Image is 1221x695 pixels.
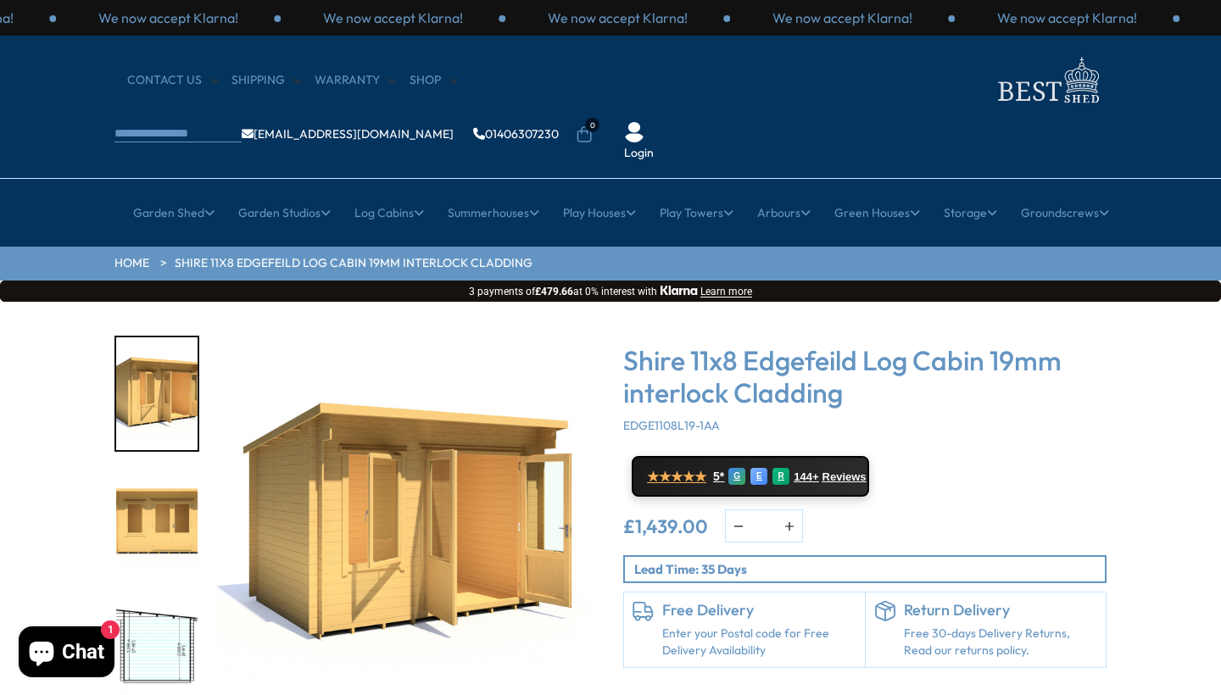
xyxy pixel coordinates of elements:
a: Login [624,145,654,162]
span: 144+ [794,470,818,484]
a: CONTACT US [127,72,219,89]
div: 3 / 3 [56,8,281,27]
a: Arbours [757,192,811,234]
a: Play Towers [660,192,733,234]
p: We now accept Klarna! [323,8,463,27]
a: 01406307230 [473,128,559,140]
h3: Shire 11x8 Edgefeild Log Cabin 19mm interlock Cladding [623,344,1107,409]
div: G [728,468,745,485]
img: Edgefield11x8g3290x239019mm000_717b2d44-f637-4504-8bcc-4c30aec238b6_200x200.jpg [116,470,198,583]
div: 2 / 3 [505,8,730,27]
a: Garden Studios [238,192,331,234]
span: ★★★★★ [647,469,706,485]
a: 0 [576,126,593,143]
div: 1 / 8 [114,336,199,452]
a: Warranty [315,72,397,89]
div: 1 / 3 [281,8,505,27]
a: Log Cabins [354,192,424,234]
a: Garden Shed [133,192,215,234]
a: Shipping [231,72,302,89]
span: EDGE1108L19-1AA [623,418,720,433]
inbox-online-store-chat: Shopify online store chat [14,626,120,681]
img: User Icon [624,122,644,142]
span: Reviews [822,470,867,484]
p: We now accept Klarna! [548,8,688,27]
ins: £1,439.00 [623,517,708,536]
div: 1 / 3 [955,8,1179,27]
h6: Free Delivery [662,601,856,620]
span: 0 [585,118,599,132]
a: Shire 11x8 Edgefeild Log Cabin 19mm interlock Cladding [175,255,532,272]
p: We now accept Klarna! [98,8,238,27]
a: Green Houses [834,192,920,234]
p: We now accept Klarna! [772,8,912,27]
div: E [750,468,767,485]
p: Lead Time: 35 Days [634,560,1105,578]
a: Shop [410,72,458,89]
div: 2 / 8 [114,469,199,585]
a: Enter your Postal code for Free Delivery Availability [662,625,856,659]
p: We now accept Klarna! [997,8,1137,27]
a: Summerhouses [448,192,539,234]
a: Play Houses [563,192,636,234]
a: Storage [944,192,997,234]
img: Edgefield11x8g3290x239019mm030_edc824cc-7b8b-4f30-a2ad-0ca1d7c82e71_200x200.jpg [116,337,198,450]
a: Groundscrews [1021,192,1109,234]
div: R [772,468,789,485]
div: 3 / 3 [730,8,955,27]
h6: Return Delivery [904,601,1098,620]
img: logo [988,53,1107,108]
a: HOME [114,255,149,272]
a: [EMAIL_ADDRESS][DOMAIN_NAME] [242,128,454,140]
p: Free 30-days Delivery Returns, Read our returns policy. [904,625,1098,659]
a: ★★★★★ 5* G E R 144+ Reviews [632,456,869,497]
